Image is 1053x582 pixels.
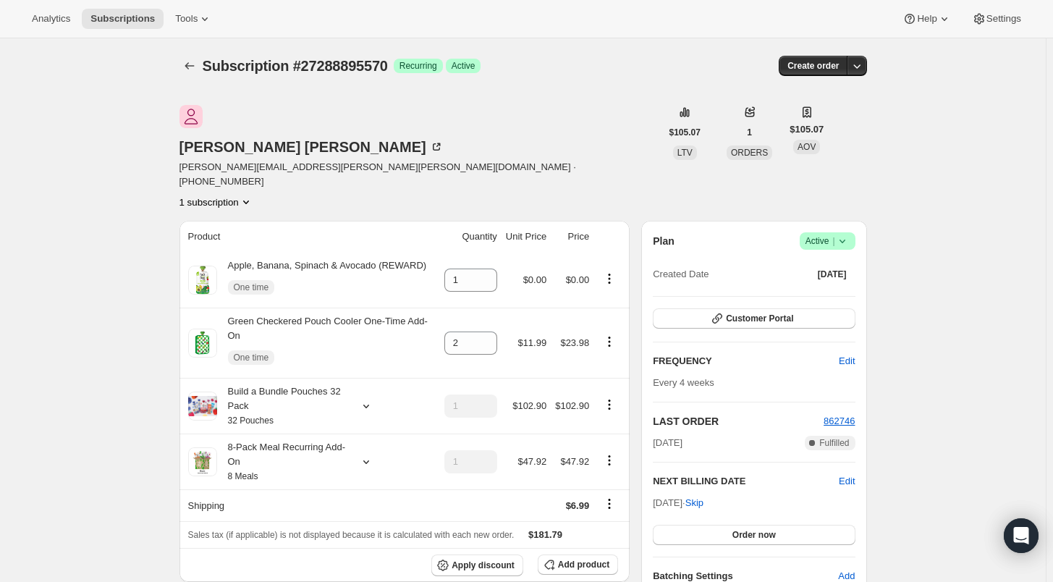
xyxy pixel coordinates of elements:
img: product img [190,329,215,358]
span: $0.00 [523,274,547,285]
button: Apply discount [431,554,523,576]
button: Create order [779,56,847,76]
div: Apple, Banana, Spinach & Avocado (REWARD) [217,258,427,302]
button: Subscriptions [82,9,164,29]
span: $47.92 [517,456,546,467]
span: Create order [787,60,839,72]
img: product img [188,266,217,295]
span: Jose Vera Solis [179,105,203,128]
span: AOV [798,142,816,152]
button: Order now [653,525,855,545]
span: Subscriptions [90,13,155,25]
h2: FREQUENCY [653,354,839,368]
span: Sales tax (if applicable) is not displayed because it is calculated with each new order. [188,530,515,540]
span: ORDERS [731,148,768,158]
button: 862746 [824,414,855,429]
h2: NEXT BILLING DATE [653,474,839,489]
span: Add product [558,559,609,570]
span: $6.99 [566,500,590,511]
span: Edit [839,354,855,368]
button: Product actions [598,452,621,468]
span: | [832,235,834,247]
button: Customer Portal [653,308,855,329]
button: Subscriptions [179,56,200,76]
h2: LAST ORDER [653,414,824,429]
span: Settings [986,13,1021,25]
div: [PERSON_NAME] [PERSON_NAME] [179,140,444,154]
span: $181.79 [528,529,562,540]
div: Open Intercom Messenger [1004,518,1039,553]
button: Help [894,9,960,29]
span: Skip [685,496,703,510]
span: [DATE] [653,436,682,450]
button: Analytics [23,9,79,29]
span: Tools [175,13,198,25]
span: Active [452,60,475,72]
th: Price [551,221,593,253]
span: Apply discount [452,560,515,571]
span: Customer Portal [726,313,793,324]
button: Settings [963,9,1030,29]
button: Edit [830,350,863,373]
span: $105.07 [790,122,824,137]
button: Product actions [179,195,253,209]
span: One time [234,352,269,363]
span: $0.00 [566,274,590,285]
span: Active [805,234,850,248]
button: Product actions [598,271,621,287]
span: [DATE] · [653,497,703,508]
span: [DATE] [818,269,847,280]
th: Shipping [179,489,440,521]
span: Created Date [653,267,709,282]
button: Add product [538,554,618,575]
span: $23.98 [560,337,589,348]
img: product img [190,447,215,476]
button: [DATE] [809,264,855,284]
a: 862746 [824,416,855,426]
small: 8 Meals [228,471,258,481]
span: $11.99 [517,337,546,348]
div: Build a Bundle Pouches 32 Pack [217,384,347,428]
span: LTV [677,148,693,158]
div: Green Checkered Pouch Cooler One-Time Add-On [217,314,436,372]
span: $47.92 [560,456,589,467]
span: Recurring [399,60,437,72]
button: Shipping actions [598,496,621,512]
button: 1 [738,122,761,143]
span: Analytics [32,13,70,25]
th: Quantity [440,221,502,253]
span: 1 [747,127,752,138]
span: Help [917,13,936,25]
span: Fulfilled [819,437,849,449]
span: Every 4 weeks [653,377,714,388]
span: $102.90 [512,400,546,411]
span: One time [234,282,269,293]
button: $105.07 [661,122,709,143]
button: Skip [677,492,712,515]
button: Edit [839,474,855,489]
button: Product actions [598,397,621,413]
h2: Plan [653,234,674,248]
span: $102.90 [555,400,589,411]
button: Tools [166,9,221,29]
span: Subscription #27288895570 [203,58,388,74]
span: $105.07 [669,127,701,138]
th: Product [179,221,440,253]
small: 32 Pouches [228,416,274,426]
button: Product actions [598,334,621,350]
span: Order now [732,529,776,541]
div: 8-Pack Meal Recurring Add-On [217,440,347,484]
th: Unit Price [502,221,551,253]
span: [PERSON_NAME][EMAIL_ADDRESS][PERSON_NAME][PERSON_NAME][DOMAIN_NAME] · [PHONE_NUMBER] [179,160,661,189]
